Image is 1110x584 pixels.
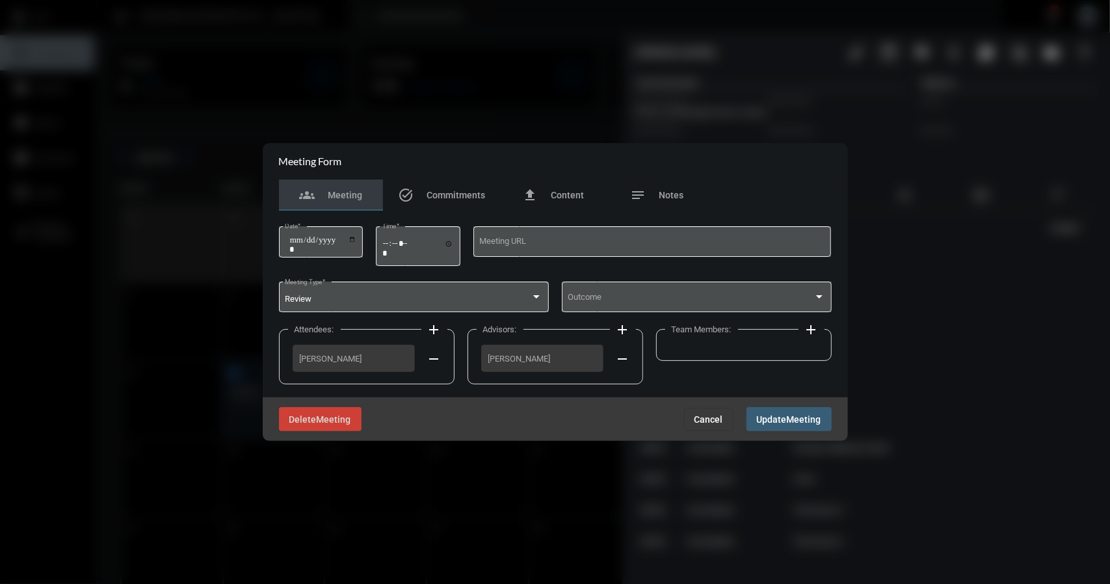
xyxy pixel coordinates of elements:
button: Cancel [684,408,733,431]
label: Team Members: [665,325,738,334]
button: DeleteMeeting [279,407,362,431]
mat-icon: notes [631,187,646,203]
mat-icon: groups [299,187,315,203]
mat-icon: task_alt [399,187,414,203]
span: Content [551,190,584,200]
h2: Meeting Form [279,155,342,167]
mat-icon: add [804,322,819,338]
span: Delete [289,414,317,425]
label: Attendees: [288,325,341,334]
span: Cancel [694,414,723,425]
label: Advisors: [477,325,523,334]
span: Update [757,414,787,425]
mat-icon: add [615,322,631,338]
span: [PERSON_NAME] [300,354,408,364]
button: UpdateMeeting [747,407,832,431]
mat-icon: remove [427,351,442,367]
span: Commitments [427,190,486,200]
mat-icon: file_upload [522,187,538,203]
mat-icon: add [427,322,442,338]
span: Review [285,294,311,304]
span: Meeting [317,414,351,425]
span: Meeting [328,190,362,200]
span: Meeting [787,414,821,425]
span: [PERSON_NAME] [488,354,596,364]
span: Notes [659,190,684,200]
mat-icon: remove [615,351,631,367]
